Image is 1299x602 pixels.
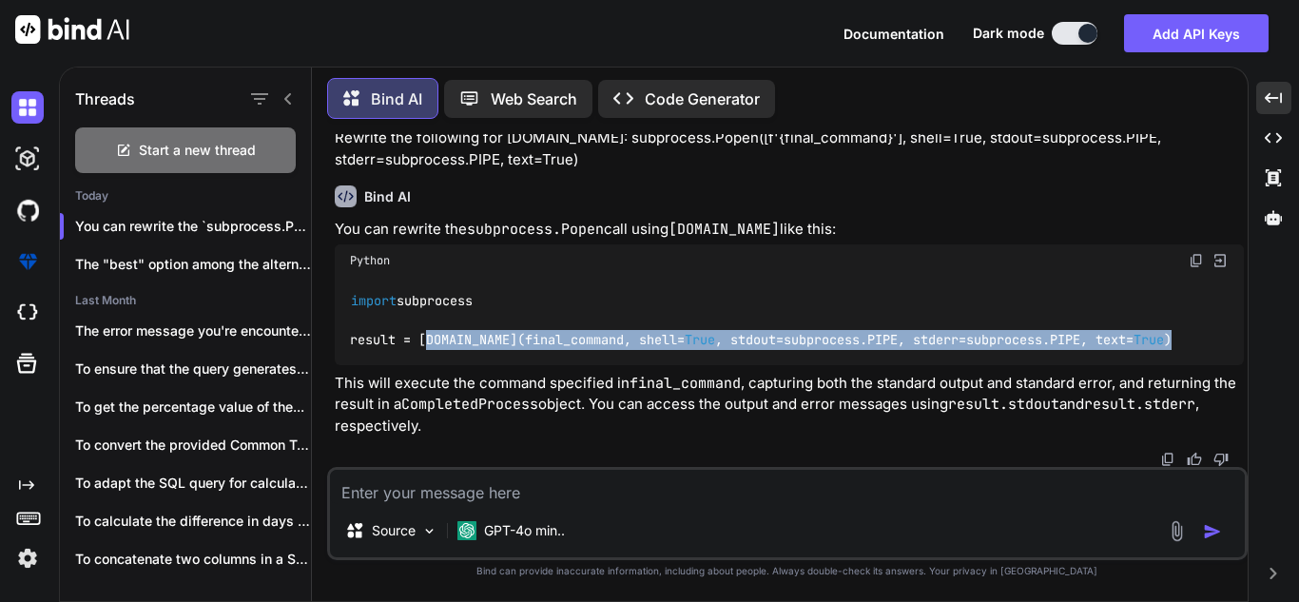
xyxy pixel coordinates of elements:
[350,253,390,268] span: Python
[11,245,44,278] img: premium
[372,521,416,540] p: Source
[1134,331,1164,348] span: True
[327,564,1248,578] p: Bind can provide inaccurate information, including about people. Always double-check its answers....
[843,24,944,44] button: Documentation
[1187,452,1202,467] img: like
[421,523,437,539] img: Pick Models
[11,297,44,329] img: cloudideIcon
[350,291,1173,350] code: subprocess result = [DOMAIN_NAME](final_command, shell= , stdout=subprocess.PIPE, stderr=subproce...
[948,395,1059,414] code: result.stdout
[75,474,311,493] p: To adapt the SQL query for calculating...
[1166,520,1188,542] img: attachment
[75,87,135,110] h1: Threads
[630,374,741,393] code: final_command
[467,220,604,239] code: subprocess.Popen
[75,550,311,569] p: To concatenate two columns in a Spark...
[139,141,256,160] span: Start a new thread
[973,24,1044,43] span: Dark mode
[685,331,715,348] span: True
[843,26,944,42] span: Documentation
[1124,14,1269,52] button: Add API Keys
[484,521,565,540] p: GPT-4o min..
[75,321,311,340] p: The error message you're encountering indicates that...
[60,293,311,308] h2: Last Month
[1213,452,1229,467] img: dislike
[351,293,397,310] span: import
[11,91,44,124] img: darkChat
[1084,395,1195,414] code: result.stderr
[75,398,311,417] p: To get the percentage value of the...
[401,395,538,414] code: CompletedProcess
[75,512,311,531] p: To calculate the difference in days between...
[11,194,44,226] img: githubDark
[75,255,311,274] p: The "best" option among the alternatives...
[1160,452,1175,467] img: copy
[11,143,44,175] img: darkAi-studio
[15,15,129,44] img: Bind AI
[335,127,1244,170] p: Rewrite the following for [DOMAIN_NAME]: subprocess.Popen([f'{final_command}'], shell=True, stdou...
[335,219,1244,241] p: You can rewrite the call using like this:
[11,542,44,574] img: settings
[669,220,780,239] code: [DOMAIN_NAME]
[364,187,411,206] h6: Bind AI
[491,87,577,110] p: Web Search
[1203,522,1222,541] img: icon
[335,373,1244,437] p: This will execute the command specified in , capturing both the standard output and standard erro...
[457,521,476,540] img: GPT-4o mini
[371,87,422,110] p: Bind AI
[75,359,311,379] p: To ensure that the query generates dates...
[1212,252,1229,269] img: Open in Browser
[1189,253,1204,268] img: copy
[60,188,311,204] h2: Today
[75,217,311,236] p: You can rewrite the `subprocess.Popen` c...
[645,87,760,110] p: Code Generator
[75,436,311,455] p: To convert the provided Common Table Expressions...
